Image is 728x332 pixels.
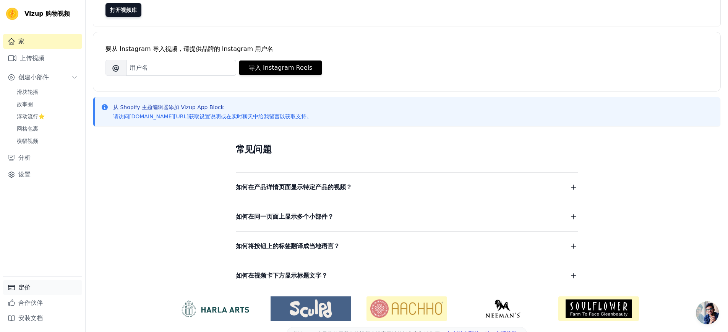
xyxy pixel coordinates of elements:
font: @ [112,63,120,72]
font: 如何在同一页面上显示多个小部件？ [236,213,334,220]
a: [DOMAIN_NAME][URL] [129,113,189,119]
font: 常见问题 [236,144,272,155]
a: 合作伙伴 [3,295,82,311]
button: 导入 Instagram Reels [239,61,322,75]
font: 安装文档 [18,314,43,322]
button: 如何在视频卡下方显示标题文字？ [236,270,578,281]
button: 创建小部件 [3,70,82,85]
font: 横幅视频 [17,138,38,144]
font: 如何在产品详情页面显示特定产品的视频？ [236,183,352,191]
a: 浮动流行⭐ [12,111,82,122]
img: 灵魂花 [558,296,639,321]
a: 横幅视频 [12,136,82,146]
button: 如何在产品详情页面显示特定产品的视频？ [236,182,578,193]
font: 导入 Instagram Reels [249,64,312,71]
font: 滑块轮播 [17,89,38,95]
img: 阿霍 [366,296,447,321]
img: Sculpd US [271,299,351,318]
font: Vizup 购物视频 [24,10,70,17]
img: 哈拉艺术 [175,299,255,318]
div: 开放式聊天 [696,301,719,324]
button: 如何在同一页面上显示多个小部件？ [236,211,578,222]
button: 如何将按钮上的标签翻译成当地语言？ [236,241,578,252]
font: 创建小部件 [18,74,49,81]
font: 打开视频库 [110,7,137,13]
font: 如何将按钮上的标签翻译成当地语言？ [236,242,340,250]
a: 家 [3,34,82,49]
a: 设置 [3,167,82,182]
a: 打开视频库 [105,3,141,17]
font: 家 [18,38,24,45]
a: 上传视频 [3,51,82,66]
font: 浮动流行⭐ [17,113,45,119]
font: 请访问 [113,113,129,119]
a: 分析 [3,150,82,165]
font: 分析 [18,154,31,161]
img: Vizup [6,8,18,20]
font: 合作伙伴 [18,299,43,306]
font: 设置 [18,171,31,178]
font: 定价 [18,284,31,291]
a: 故事圈 [12,99,82,110]
font: 从 Shopify 主题编辑器添加 Vizup App Block [113,104,224,110]
font: 网格包裹 [17,126,38,132]
font: 如何在视频卡下方显示标题文字？ [236,272,328,279]
font: 获取设置说明或在实时聊天中给我留言以获取支持。 [189,113,312,119]
a: 安装文档 [3,311,82,326]
font: 上传视频 [20,54,44,62]
img: 尼曼 [462,299,543,318]
a: 滑块轮播 [12,87,82,97]
a: 定价 [3,280,82,295]
font: 故事圈 [17,101,33,107]
a: 网格包裹 [12,123,82,134]
font: 要从 Instagram 导入视频，请提供品牌的 Instagram 用户名 [105,45,273,52]
input: 用户名 [126,60,236,76]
